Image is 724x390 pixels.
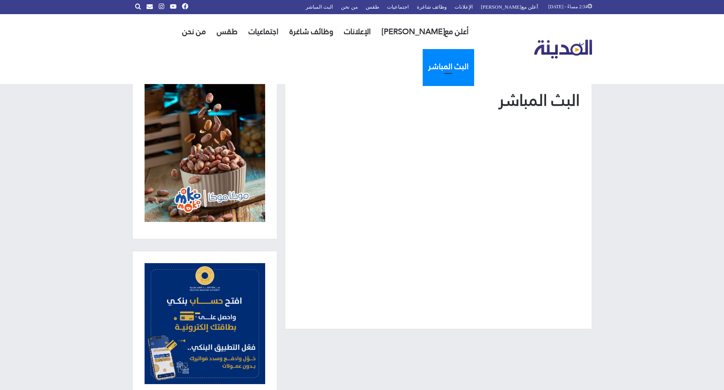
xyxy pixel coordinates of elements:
h1: البث المباشر [297,89,580,112]
a: طقس [211,14,243,49]
a: من نحن [177,14,211,49]
a: اجتماعيات [243,14,284,49]
a: أعلن مع[PERSON_NAME] [376,14,474,49]
a: الإعلانات [339,14,376,49]
a: البث المباشر [423,49,474,84]
img: تلفزيون المدينة [534,40,592,59]
a: وظائف شاغرة [284,14,339,49]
